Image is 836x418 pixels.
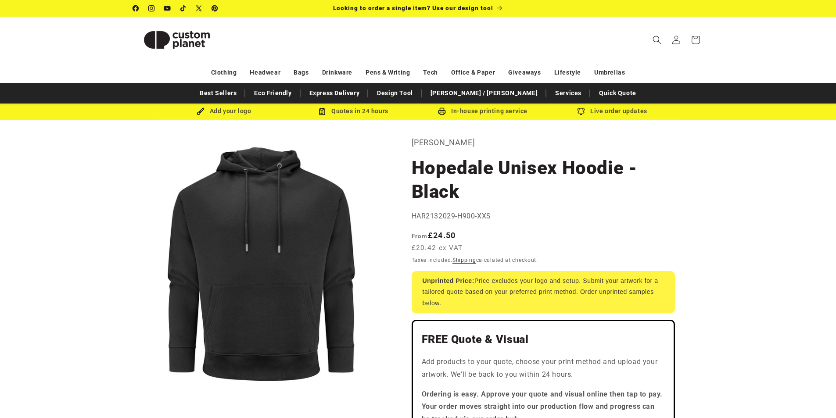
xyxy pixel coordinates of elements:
div: In-house printing service [418,106,548,117]
a: Custom Planet [129,17,224,63]
span: HAR2132029-H900-XXS [412,212,491,220]
a: Giveaways [508,65,541,80]
strong: Unprinted Price: [423,277,475,284]
a: Clothing [211,65,237,80]
img: Order updates [577,107,585,115]
a: Tech [423,65,438,80]
a: Headwear [250,65,280,80]
img: In-house printing [438,107,446,115]
a: Express Delivery [305,86,364,101]
a: Drinkware [322,65,352,80]
a: [PERSON_NAME] / [PERSON_NAME] [426,86,542,101]
div: Add your logo [159,106,289,117]
a: Eco Friendly [250,86,296,101]
h2: FREE Quote & Visual [422,332,665,347]
img: Order Updates Icon [318,107,326,115]
div: Live order updates [548,106,677,117]
a: Best Sellers [195,86,241,101]
div: Price excludes your logo and setup. Submit your artwork for a tailored quote based on your prefer... [412,271,675,313]
p: [PERSON_NAME] [412,136,675,150]
media-gallery: Gallery Viewer [133,136,390,392]
p: Add products to your quote, choose your print method and upload your artwork. We'll be back to yo... [422,356,665,381]
div: Quotes in 24 hours [289,106,418,117]
h1: Hopedale Unisex Hoodie - Black [412,156,675,204]
span: From [412,232,428,239]
strong: £24.50 [412,231,456,240]
span: Looking to order a single item? Use our design tool [333,4,493,11]
summary: Search [647,30,667,50]
img: Brush Icon [197,107,205,115]
div: Taxes included. calculated at checkout. [412,256,675,264]
a: Bags [294,65,309,80]
a: Design Tool [373,86,417,101]
a: Quick Quote [595,86,641,101]
span: £20.42 ex VAT [412,243,463,253]
a: Office & Paper [451,65,495,80]
a: Lifestyle [554,65,581,80]
a: Shipping [452,257,476,263]
a: Services [551,86,586,101]
a: Pens & Writing [366,65,410,80]
img: Custom Planet [133,20,221,60]
a: Umbrellas [594,65,625,80]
